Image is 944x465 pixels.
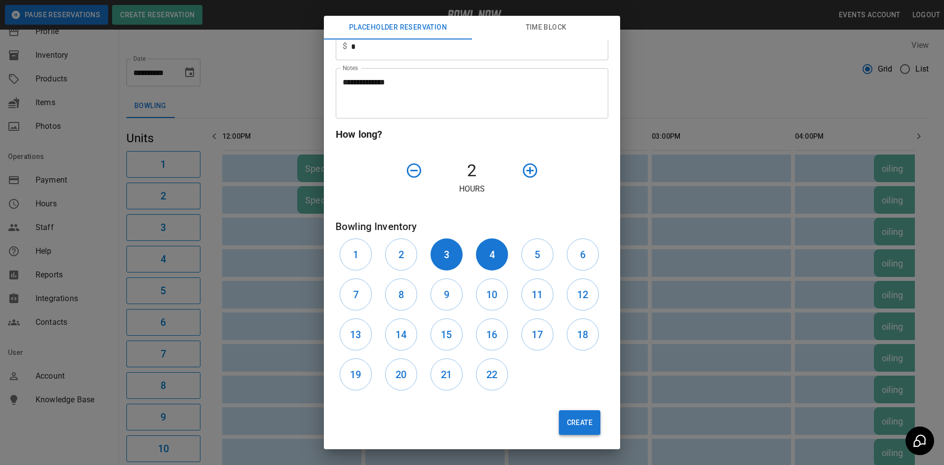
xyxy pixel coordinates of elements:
h6: 16 [486,327,497,343]
button: 7 [340,278,372,310]
h6: 19 [350,367,361,383]
h6: 15 [441,327,452,343]
button: 18 [567,318,599,350]
button: 17 [521,318,553,350]
button: 3 [431,238,463,271]
button: 8 [385,278,417,310]
h6: 2 [398,247,404,263]
button: 4 [476,238,508,271]
p: $ [343,40,347,52]
h6: 9 [444,287,449,303]
h6: 4 [489,247,495,263]
h6: 20 [395,367,406,383]
h6: 3 [444,247,449,263]
h6: 21 [441,367,452,383]
button: 11 [521,278,553,310]
button: 10 [476,278,508,310]
h6: 8 [398,287,404,303]
button: 2 [385,238,417,271]
h6: How long? [336,126,608,142]
button: Time Block [472,16,620,39]
h6: 14 [395,327,406,343]
button: 21 [431,358,463,390]
button: 6 [567,238,599,271]
button: 13 [340,318,372,350]
p: Hours [336,183,608,195]
button: Create [559,410,600,435]
button: 1 [340,238,372,271]
h6: 7 [353,287,358,303]
h6: 12 [577,287,588,303]
button: 12 [567,278,599,310]
h6: 22 [486,367,497,383]
button: 16 [476,318,508,350]
button: 19 [340,358,372,390]
button: 14 [385,318,417,350]
h6: 17 [532,327,543,343]
h6: 11 [532,287,543,303]
h6: 10 [486,287,497,303]
h6: 5 [535,247,540,263]
button: Placeholder Reservation [324,16,472,39]
button: 15 [431,318,463,350]
button: 9 [431,278,463,310]
h6: 13 [350,327,361,343]
h6: 1 [353,247,358,263]
h6: 6 [580,247,586,263]
h4: 2 [427,160,517,181]
h6: 18 [577,327,588,343]
button: 5 [521,238,553,271]
button: 20 [385,358,417,390]
button: 22 [476,358,508,390]
h6: Bowling Inventory [336,219,608,234]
